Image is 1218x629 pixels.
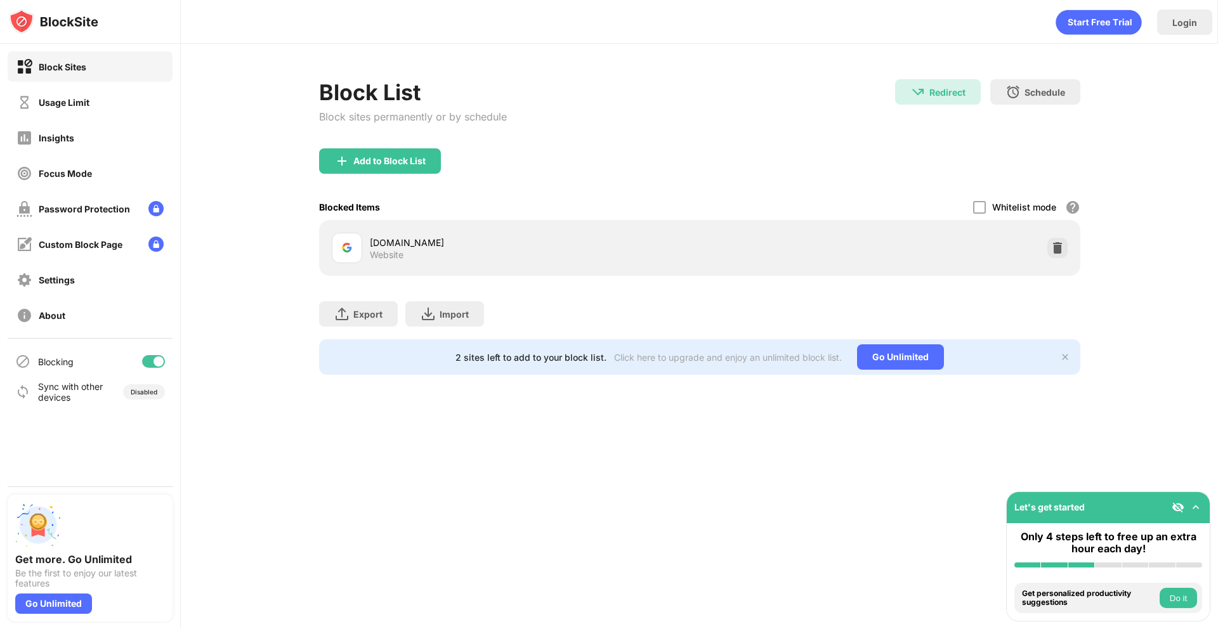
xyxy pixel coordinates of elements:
[455,352,606,363] div: 2 sites left to add to your block list.
[15,568,165,588] div: Be the first to enjoy our latest features
[131,388,157,396] div: Disabled
[148,201,164,216] img: lock-menu.svg
[15,593,92,614] div: Go Unlimited
[16,201,32,217] img: password-protection-off.svg
[614,352,842,363] div: Click here to upgrade and enjoy an unlimited block list.
[38,381,103,403] div: Sync with other devices
[16,59,32,75] img: block-on.svg
[319,110,507,123] div: Block sites permanently or by schedule
[353,156,426,166] div: Add to Block List
[16,130,32,146] img: insights-off.svg
[1014,531,1202,555] div: Only 4 steps left to free up an extra hour each day!
[1172,501,1184,514] img: eye-not-visible.svg
[39,275,75,285] div: Settings
[16,94,32,110] img: time-usage-off.svg
[1060,352,1070,362] img: x-button.svg
[440,309,469,320] div: Import
[339,240,355,256] img: favicons
[16,308,32,323] img: about-off.svg
[9,9,98,34] img: logo-blocksite.svg
[16,237,32,252] img: customize-block-page-off.svg
[16,272,32,288] img: settings-off.svg
[992,202,1056,212] div: Whitelist mode
[39,168,92,179] div: Focus Mode
[39,204,130,214] div: Password Protection
[39,97,89,108] div: Usage Limit
[1014,502,1085,512] div: Let's get started
[16,165,32,181] img: focus-off.svg
[148,237,164,252] img: lock-menu.svg
[15,553,165,566] div: Get more. Go Unlimited
[15,384,30,399] img: sync-icon.svg
[15,354,30,369] img: blocking-icon.svg
[1022,589,1156,607] div: Get personalized productivity suggestions
[370,249,403,261] div: Website
[319,202,380,212] div: Blocked Items
[1172,17,1197,28] div: Login
[319,79,507,105] div: Block List
[1189,501,1202,514] img: omni-setup-toggle.svg
[1025,87,1065,98] div: Schedule
[857,344,944,370] div: Go Unlimited
[929,87,966,98] div: Redirect
[39,310,65,321] div: About
[39,133,74,143] div: Insights
[370,236,700,249] div: [DOMAIN_NAME]
[15,502,61,548] img: push-unlimited.svg
[38,356,74,367] div: Blocking
[1160,588,1197,608] button: Do it
[39,239,122,250] div: Custom Block Page
[1056,10,1142,35] div: animation
[353,309,383,320] div: Export
[39,62,86,72] div: Block Sites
